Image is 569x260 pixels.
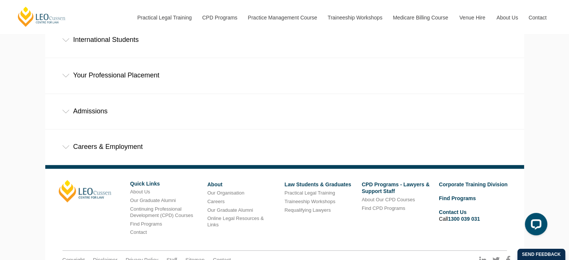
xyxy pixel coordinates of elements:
[362,205,405,211] a: Find CPD Programs
[439,209,466,215] a: Contact Us
[132,1,197,34] a: Practical Legal Training
[207,199,224,204] a: Careers
[207,215,264,227] a: Online Legal Resources & Links
[439,195,476,201] a: Find Programs
[284,199,335,204] a: Traineeship Workshops
[387,1,454,34] a: Medicare Billing Course
[439,181,508,187] a: Corporate Training Division
[362,181,429,194] a: CPD Programs - Lawyers & Support Staff
[284,190,335,196] a: Practical Legal Training
[45,129,524,164] div: Careers & Employment
[45,94,524,129] div: Admissions
[196,1,242,34] a: CPD Programs
[284,207,331,213] a: Requalifying Lawyers
[284,181,351,187] a: Law Students & Graduates
[322,1,387,34] a: Traineeship Workshops
[207,207,253,213] a: Our Graduate Alumni
[17,6,67,27] a: [PERSON_NAME] Centre for Law
[130,181,202,187] h6: Quick Links
[130,189,150,195] a: About Us
[523,1,552,34] a: Contact
[59,180,111,202] a: [PERSON_NAME]
[242,1,322,34] a: Practice Management Course
[207,190,244,196] a: Our Organisation
[45,58,524,93] div: Your Professional Placement
[130,198,176,203] a: Our Graduate Alumni
[130,221,162,227] a: Find Programs
[130,229,147,235] a: Contact
[207,181,222,187] a: About
[454,1,491,34] a: Venue Hire
[362,197,415,202] a: About Our CPD Courses
[439,208,510,223] li: Call
[491,1,523,34] a: About Us
[130,206,193,218] a: Continuing Professional Development (CPD) Courses
[448,216,480,222] a: 1300 039 031
[519,210,550,241] iframe: LiveChat chat widget
[45,22,524,57] div: International Students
